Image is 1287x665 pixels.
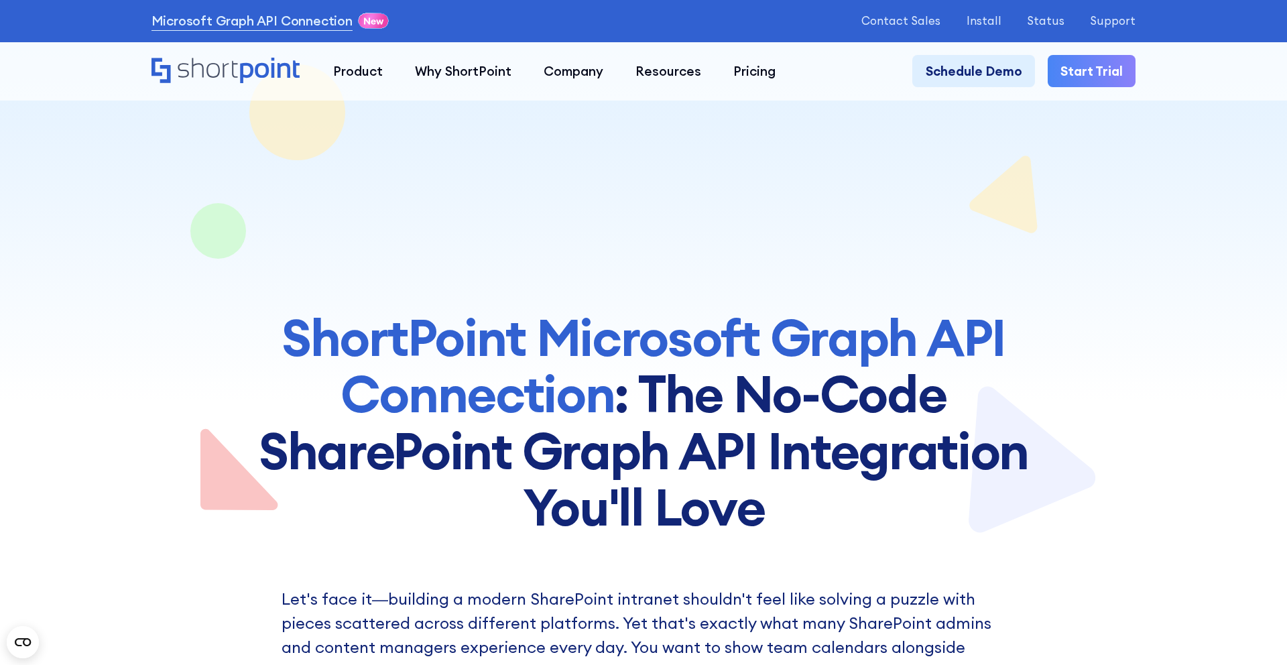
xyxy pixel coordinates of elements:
[544,62,603,81] div: Company
[912,55,1034,87] a: Schedule Demo
[151,58,301,86] a: Home
[861,15,940,27] a: Contact Sales
[257,309,1030,536] h1: : The No-Code SharePoint Graph API Integration You'll Love
[635,62,701,81] div: Resources
[528,55,619,87] a: Company
[1090,15,1136,27] a: Support
[333,62,383,81] div: Product
[399,55,528,87] a: Why ShortPoint
[717,55,792,87] a: Pricing
[415,62,511,81] div: Why ShortPoint
[733,62,776,81] div: Pricing
[317,55,399,87] a: Product
[1027,15,1064,27] a: Status
[1046,509,1287,665] iframe: Chat Widget
[151,11,353,31] a: Microsoft Graph API Connection
[282,304,1005,426] span: ShortPoint Microsoft Graph API Connection
[967,15,1001,27] a: Install
[1048,55,1136,87] a: Start Trial
[7,626,39,658] button: Open CMP widget
[619,55,717,87] a: Resources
